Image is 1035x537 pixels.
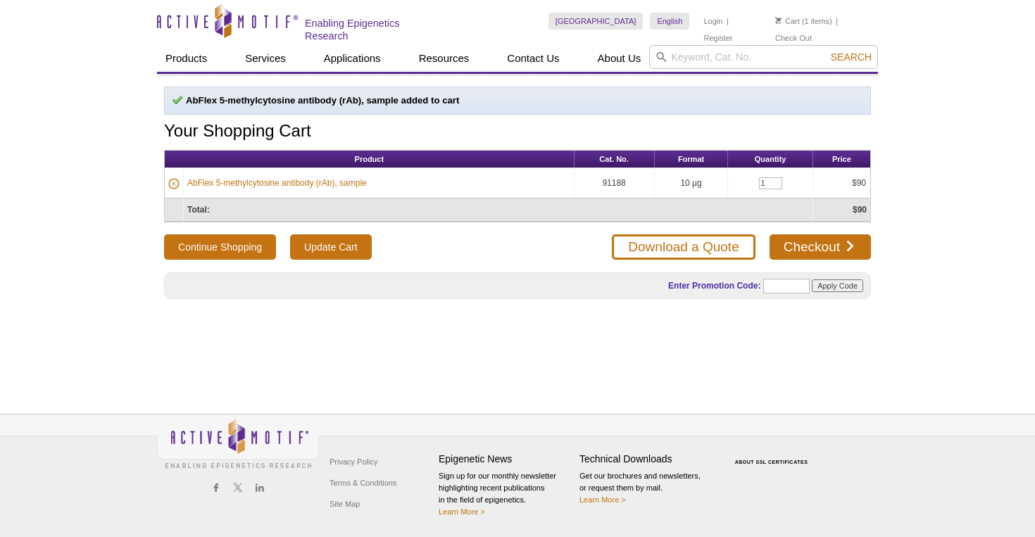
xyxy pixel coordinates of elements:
a: Download a Quote [612,234,755,260]
span: Search [831,51,872,63]
a: Login [703,16,722,26]
a: Services [237,45,294,72]
a: About Us [589,45,650,72]
td: 91188 [575,168,655,198]
td: 10 µg [655,168,729,198]
strong: Total: [187,205,210,215]
li: (1 items) [775,13,832,30]
a: Contact Us [498,45,567,72]
a: Products [157,45,215,72]
a: English [650,13,689,30]
a: Cart [775,16,800,26]
p: Sign up for our monthly newsletter highlighting recent publications in the field of epigenetics. [439,470,572,518]
label: Enter Promotion Code: [667,281,760,291]
img: Active Motif, [157,415,319,472]
a: [GEOGRAPHIC_DATA] [548,13,644,30]
span: Format [678,155,704,163]
a: Learn More > [439,507,485,516]
span: Product [355,155,384,163]
strong: $90 [853,205,867,215]
span: Price [832,155,851,163]
span: Cat. No. [599,155,629,163]
a: AbFlex 5-methylcytosine antibody (rAb), sample [187,177,367,189]
li: | [836,13,838,30]
a: Applications [315,45,389,72]
a: Resources [410,45,478,72]
h1: Your Shopping Cart [164,122,871,142]
a: Site Map [326,493,363,514]
li: | [727,13,729,30]
button: Search [827,51,876,63]
a: Learn More > [579,495,626,504]
a: ABOUT SSL CERTIFICATES [735,460,808,465]
a: Check Out [775,33,812,43]
a: Terms & Conditions [326,472,400,493]
table: Click to Verify - This site chose Symantec SSL for secure e-commerce and confidential communicati... [720,439,826,470]
p: Get our brochures and newsletters, or request them by mail. [579,470,713,506]
a: Checkout [770,234,871,260]
input: Update Cart [290,234,371,260]
img: Your Cart [775,17,782,24]
td: $90 [813,168,870,198]
input: Keyword, Cat. No. [649,45,878,69]
p: AbFlex 5-methylcytosine antibody (rAb), sample added to cart [172,94,863,107]
h2: Enabling Epigenetics Research [305,17,445,42]
span: Quantity [755,155,786,163]
a: Register [703,33,732,43]
input: Apply Code [812,279,863,292]
a: Privacy Policy [326,451,381,472]
h4: Technical Downloads [579,453,713,465]
h4: Epigenetic News [439,453,572,465]
button: Continue Shopping [164,234,276,260]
